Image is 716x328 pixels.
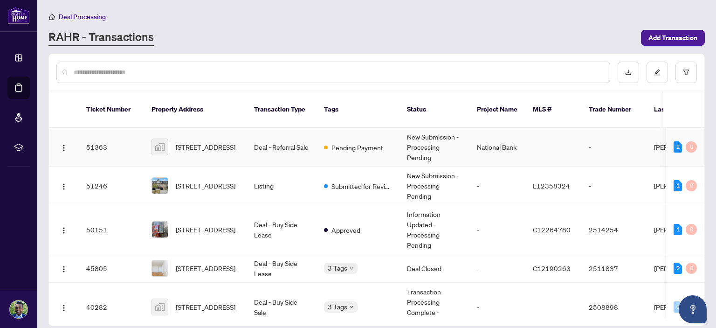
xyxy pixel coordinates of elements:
[176,181,235,191] span: [STREET_ADDRESS]
[469,254,525,283] td: -
[176,142,235,152] span: [STREET_ADDRESS]
[533,264,571,272] span: C12190263
[618,62,639,83] button: download
[686,141,697,153] div: 0
[56,178,71,193] button: Logo
[56,300,71,314] button: Logo
[331,181,392,191] span: Submitted for Review
[10,300,28,318] img: Profile Icon
[60,304,68,312] img: Logo
[56,261,71,276] button: Logo
[176,263,235,273] span: [STREET_ADDRESS]
[152,139,168,155] img: thumbnail-img
[683,69,689,76] span: filter
[247,167,317,205] td: Listing
[331,142,383,153] span: Pending Payment
[79,254,144,283] td: 45805
[533,225,571,234] span: C12264780
[247,91,317,128] th: Transaction Type
[247,254,317,283] td: Deal - Buy Side Lease
[469,205,525,254] td: -
[399,167,469,205] td: New Submission - Processing Pending
[144,91,247,128] th: Property Address
[674,224,682,235] div: 1
[56,222,71,237] button: Logo
[654,69,661,76] span: edit
[152,222,168,237] img: thumbnail-img
[647,62,668,83] button: edit
[60,144,68,152] img: Logo
[525,91,581,128] th: MLS #
[399,205,469,254] td: Information Updated - Processing Pending
[317,91,399,128] th: Tags
[469,128,525,167] td: National Bank
[674,180,682,191] div: 1
[247,205,317,254] td: Deal - Buy Side Lease
[581,91,647,128] th: Trade Number
[674,141,682,153] div: 2
[59,13,106,21] span: Deal Processing
[469,167,525,205] td: -
[152,260,168,276] img: thumbnail-img
[7,7,30,24] img: logo
[79,128,144,167] td: 51363
[152,178,168,194] img: thumbnail-img
[349,305,354,309] span: down
[152,299,168,315] img: thumbnail-img
[581,205,647,254] td: 2514254
[79,91,144,128] th: Ticket Number
[48,14,55,20] span: home
[686,224,697,235] div: 0
[79,167,144,205] td: 51246
[328,263,347,273] span: 3 Tags
[56,140,71,154] button: Logo
[674,301,682,313] div: 0
[581,254,647,283] td: 2511837
[328,301,347,312] span: 3 Tags
[176,224,235,235] span: [STREET_ADDRESS]
[176,302,235,312] span: [STREET_ADDRESS]
[675,62,697,83] button: filter
[60,265,68,273] img: Logo
[641,30,705,46] button: Add Transaction
[399,128,469,167] td: New Submission - Processing Pending
[48,29,154,46] a: RAHR - Transactions
[399,254,469,283] td: Deal Closed
[79,205,144,254] td: 50151
[533,181,570,190] span: E12358324
[399,91,469,128] th: Status
[349,266,354,271] span: down
[581,128,647,167] td: -
[60,227,68,234] img: Logo
[581,167,647,205] td: -
[625,69,632,76] span: download
[331,225,360,235] span: Approved
[247,128,317,167] td: Deal - Referral Sale
[674,263,682,274] div: 2
[469,91,525,128] th: Project Name
[60,183,68,190] img: Logo
[686,180,697,191] div: 0
[679,295,707,323] button: Open asap
[686,263,697,274] div: 0
[648,30,697,45] span: Add Transaction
